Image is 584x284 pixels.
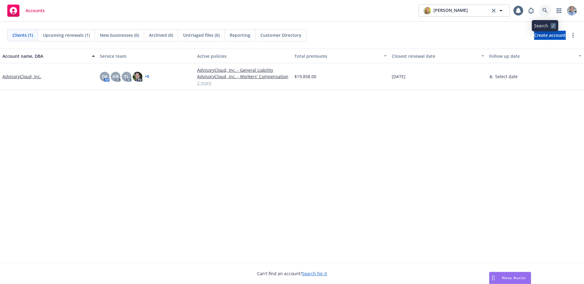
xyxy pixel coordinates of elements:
[567,6,577,16] img: photo
[113,73,119,80] span: HB
[489,272,497,284] div: Drag to move
[197,73,290,80] a: AdvisoryCloud, Inc. - Workers' Compensation
[197,80,290,86] a: 2 more
[149,32,173,38] span: Archived (0)
[302,271,327,276] a: Search for it
[569,32,577,39] a: more
[553,5,565,17] a: Switch app
[487,49,584,63] button: Follow up date
[195,49,292,63] button: Active policies
[433,7,468,14] span: [PERSON_NAME]
[2,73,41,80] a: AdvisoryCloud, Inc.
[539,5,551,17] a: Search
[389,49,487,63] button: Closest renewal date
[490,7,497,14] a: clear selection
[292,49,389,63] button: Total premiums
[43,32,90,38] span: Upcoming renewals (1)
[197,53,290,59] div: Active policies
[100,53,192,59] div: Service team
[534,31,566,40] a: Create account
[534,29,566,41] span: Create account
[495,73,518,80] span: Select date
[26,8,45,13] span: Accounts
[294,73,316,80] span: $19,858.00
[419,5,510,17] button: photo[PERSON_NAME]clear selection
[392,73,405,80] span: [DATE]
[183,32,220,38] span: Untriaged files (0)
[102,73,108,80] span: DK
[197,67,290,73] a: AdvisoryCloud, Inc. - General Liability
[260,32,301,38] span: Customer Directory
[294,53,380,59] div: Total premiums
[392,53,478,59] div: Closest renewal date
[502,275,526,280] span: Nova Assist
[5,2,47,19] a: Accounts
[489,272,531,284] button: Nova Assist
[230,32,250,38] span: Reporting
[145,75,149,78] a: + 5
[133,72,142,81] img: photo
[2,53,88,59] div: Account name, DBA
[424,7,431,14] img: photo
[97,49,195,63] button: Service team
[257,270,327,277] span: Can't find an account?
[525,5,537,17] a: Report a Bug
[12,32,33,38] span: Clients (1)
[489,53,575,59] div: Follow up date
[100,32,139,38] span: New businesses (0)
[124,73,129,80] span: TL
